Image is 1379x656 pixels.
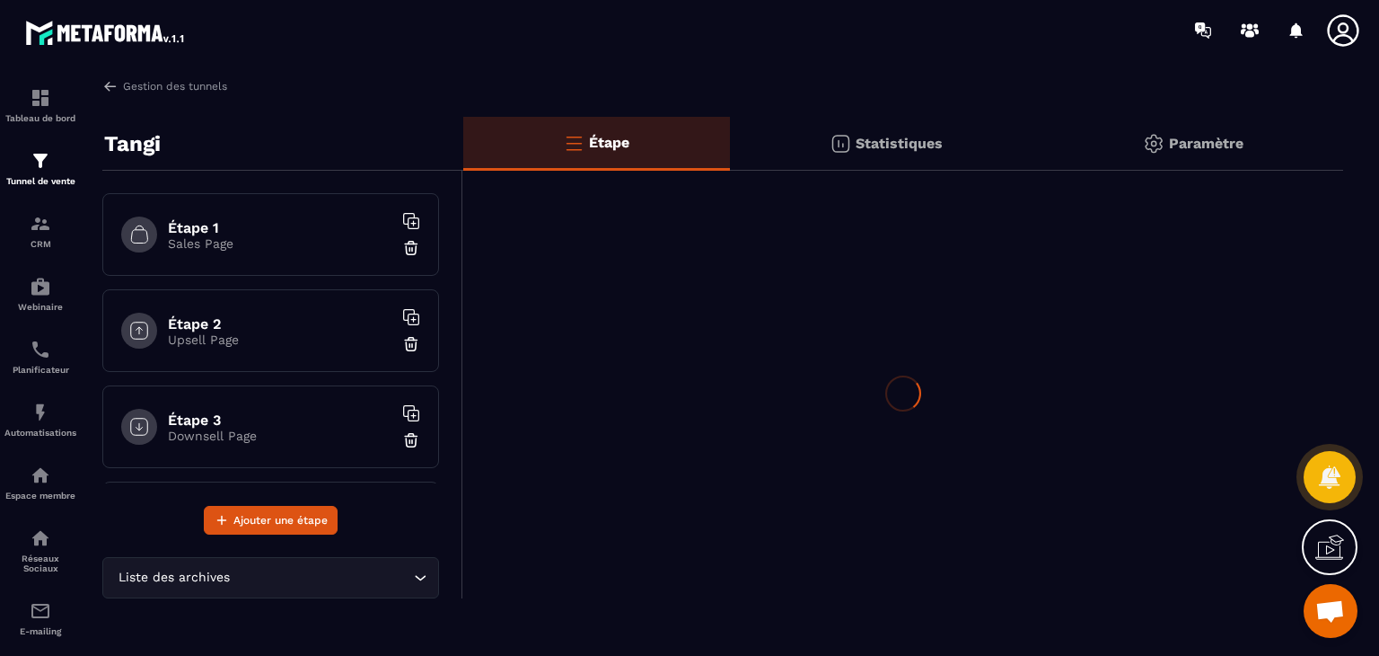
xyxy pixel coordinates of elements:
[102,78,227,94] a: Gestion des tunnels
[102,78,119,94] img: arrow
[4,428,76,438] p: Automatisations
[4,199,76,262] a: formationformationCRM
[4,239,76,249] p: CRM
[114,568,233,588] span: Liste des archives
[30,213,51,235] img: formation
[233,568,409,588] input: Search for option
[168,332,392,347] p: Upsell Page
[168,219,392,236] h6: Étape 1
[4,451,76,514] a: automationsautomationsEspace membre
[4,325,76,388] a: schedulerschedulerPlanificateur
[1169,135,1243,152] p: Paramètre
[830,133,851,155] img: stats.20deebd0.svg
[1143,133,1164,155] img: setting-gr.5f69749f.svg
[30,600,51,622] img: email
[204,506,338,535] button: Ajouter une étape
[104,126,161,162] p: Tangi
[168,429,392,443] p: Downsell Page
[30,527,51,549] img: social-network
[856,135,943,152] p: Statistiques
[4,365,76,375] p: Planificateur
[30,87,51,109] img: formation
[30,465,51,486] img: automations
[4,137,76,199] a: formationformationTunnel de vente
[4,554,76,573] p: Réseaux Sociaux
[4,176,76,186] p: Tunnel de vente
[30,339,51,360] img: scheduler
[4,587,76,650] a: emailemailE-mailing
[30,402,51,423] img: automations
[402,431,420,449] img: trash
[1304,584,1357,638] a: Ouvrir le chat
[168,412,392,429] h6: Étape 3
[402,239,420,257] img: trash
[4,302,76,312] p: Webinaire
[402,335,420,353] img: trash
[4,388,76,451] a: automationsautomationsAutomatisations
[589,134,629,151] p: Étape
[25,16,187,49] img: logo
[102,557,439,598] div: Search for option
[233,511,328,529] span: Ajouter une étape
[4,113,76,123] p: Tableau de bord
[4,514,76,587] a: social-networksocial-networkRéseaux Sociaux
[168,236,392,251] p: Sales Page
[4,262,76,325] a: automationsautomationsWebinaire
[4,626,76,636] p: E-mailing
[168,315,392,332] h6: Étape 2
[30,276,51,297] img: automations
[563,132,584,154] img: bars-o.4a397970.svg
[30,150,51,172] img: formation
[4,491,76,501] p: Espace membre
[4,74,76,137] a: formationformationTableau de bord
